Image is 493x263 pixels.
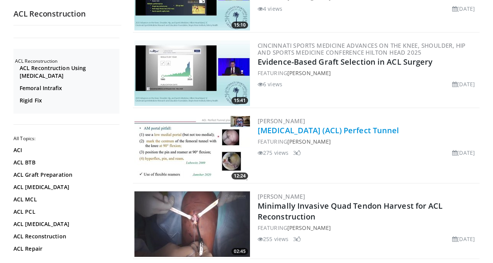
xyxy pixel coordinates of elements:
[20,97,117,104] a: Rigid Fix
[258,117,305,125] a: [PERSON_NAME]
[134,40,250,106] img: dca7b889-fde5-43a0-b706-b7ac4a34708c.300x170_q85_crop-smart_upscale.jpg
[20,64,117,80] a: ACL Recontruction Using [MEDICAL_DATA]
[231,248,248,255] span: 02:45
[13,196,117,203] a: ACL MCL
[293,149,301,157] li: 3
[287,69,331,77] a: [PERSON_NAME]
[293,235,301,243] li: 3
[258,69,478,77] div: FEATURING
[13,245,117,253] a: ACL Repair
[134,191,250,257] a: 02:45
[13,159,117,166] a: ACL BTB
[20,84,117,92] a: Femoral Intrafix
[452,235,475,243] li: [DATE]
[452,5,475,13] li: [DATE]
[287,138,331,145] a: [PERSON_NAME]
[13,9,121,19] h2: ACL Reconstruction
[13,208,117,216] a: ACL PCL
[134,191,250,257] img: 137f2d6b-da89-4a84-be81-d80563d2d302.300x170_q85_crop-smart_upscale.jpg
[258,42,466,56] a: Cincinnati Sports Medicine Advances on the Knee, Shoulder, Hip and Sports Medicine Conference Hil...
[13,171,117,179] a: ACL Graft Preparation
[258,201,443,222] a: Minimally Invasive Quad Tendon Harvest for ACL Reconstruction
[258,224,478,232] div: FEATURING
[258,5,282,13] li: 4 views
[134,116,250,181] img: ea4afed9-29e9-4fab-b199-2024cb7a2819.300x170_q85_crop-smart_upscale.jpg
[13,146,117,154] a: ACI
[287,224,331,231] a: [PERSON_NAME]
[258,125,399,136] a: [MEDICAL_DATA] (ACL) Perfect Tunnel
[15,58,119,64] h2: ACL Reconstruction
[13,136,119,142] h2: All Topics:
[231,22,248,28] span: 15:10
[452,80,475,88] li: [DATE]
[134,40,250,106] a: 15:41
[258,193,305,200] a: [PERSON_NAME]
[258,149,288,157] li: 275 views
[231,173,248,179] span: 12:24
[258,137,478,146] div: FEATURING
[452,149,475,157] li: [DATE]
[134,116,250,181] a: 12:24
[13,233,117,240] a: ACL Reconstruction
[13,183,117,191] a: ACL [MEDICAL_DATA]
[258,57,433,67] a: Evidence-Based Graft Selection in ACL Surgery
[231,97,248,104] span: 15:41
[258,235,288,243] li: 255 views
[13,220,117,228] a: ACL [MEDICAL_DATA]
[258,80,282,88] li: 6 views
